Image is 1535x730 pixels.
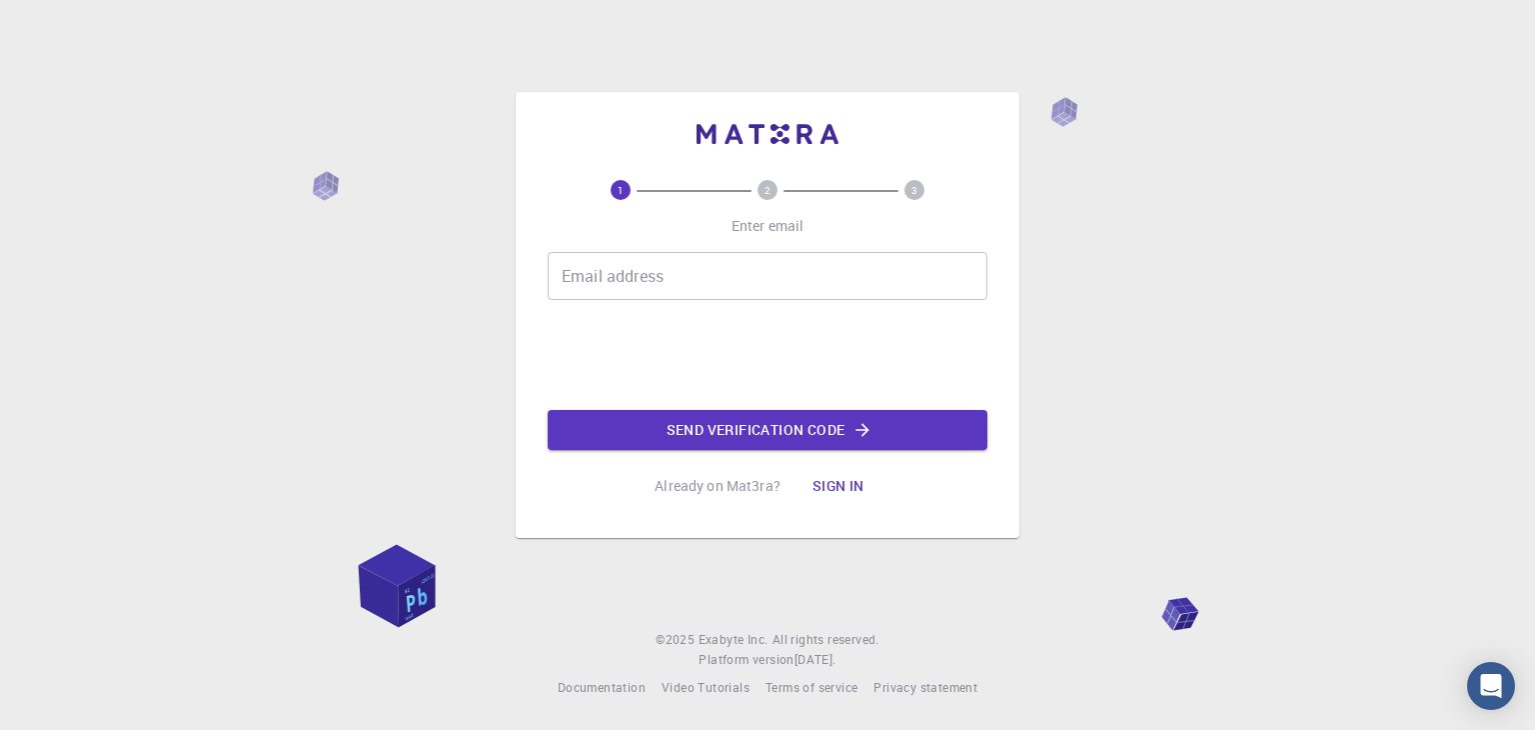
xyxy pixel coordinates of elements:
[558,679,646,695] span: Documentation
[911,183,917,197] text: 3
[656,630,698,650] span: © 2025
[772,630,879,650] span: All rights reserved.
[616,316,919,394] iframe: reCAPTCHA
[873,679,977,695] span: Privacy statement
[655,476,780,496] p: Already on Mat3ra?
[662,679,750,695] span: Video Tutorials
[873,678,977,698] a: Privacy statement
[558,678,646,698] a: Documentation
[766,678,857,698] a: Terms of service
[699,650,793,670] span: Platform version
[732,216,804,236] p: Enter email
[796,466,880,506] button: Sign in
[1467,662,1515,710] div: Open Intercom Messenger
[794,650,836,670] a: [DATE].
[699,630,768,650] a: Exabyte Inc.
[618,183,624,197] text: 1
[794,651,836,667] span: [DATE] .
[548,410,987,450] button: Send verification code
[765,183,770,197] text: 2
[699,631,768,647] span: Exabyte Inc.
[662,678,750,698] a: Video Tutorials
[766,679,857,695] span: Terms of service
